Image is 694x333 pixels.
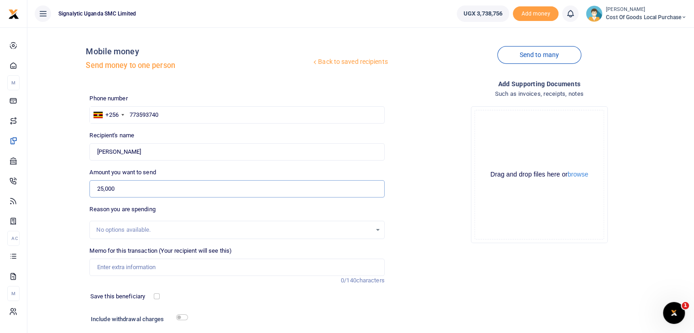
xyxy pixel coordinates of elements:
li: Wallet ballance [453,5,513,22]
a: profile-user [PERSON_NAME] Cost of Goods Local Purchase [586,5,687,22]
a: Send to many [497,46,581,64]
span: Signalytic Uganda SMC Limited [55,10,140,18]
input: Enter extra information [89,259,384,276]
h4: Such as invoices, receipts, notes [392,89,687,99]
li: Ac [7,231,20,246]
input: Enter phone number [89,106,384,124]
label: Recipient's name [89,131,134,140]
h4: Mobile money [86,47,311,57]
span: Add money [513,6,558,21]
li: M [7,75,20,90]
label: Reason you are spending [89,205,155,214]
a: UGX 3,738,756 [457,5,509,22]
li: Toup your wallet [513,6,558,21]
label: Phone number [89,94,127,103]
div: No options available. [96,225,371,234]
div: File Uploader [471,106,608,243]
iframe: Intercom live chat [663,302,685,324]
label: Save this beneficiary [90,292,145,301]
img: profile-user [586,5,602,22]
input: UGX [89,180,384,198]
div: +256 [105,110,118,120]
label: Memo for this transaction (Your recipient will see this) [89,246,232,255]
label: Amount you want to send [89,168,156,177]
a: Add money [513,10,558,16]
img: logo-small [8,9,19,20]
a: Back to saved recipients [311,54,388,70]
a: logo-small logo-large logo-large [8,10,19,17]
small: [PERSON_NAME] [606,6,687,14]
input: Loading name... [89,143,384,161]
div: Drag and drop files here or [475,170,604,179]
h6: Include withdrawal charges [91,316,184,323]
h5: Send money to one person [86,61,311,70]
button: browse [568,171,588,177]
div: Uganda: +256 [90,107,126,123]
span: 0/140 [341,277,356,284]
span: UGX 3,738,756 [464,9,502,18]
span: 1 [682,302,689,309]
h4: Add supporting Documents [392,79,687,89]
li: M [7,286,20,301]
span: Cost of Goods Local Purchase [606,13,687,21]
span: characters [356,277,385,284]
